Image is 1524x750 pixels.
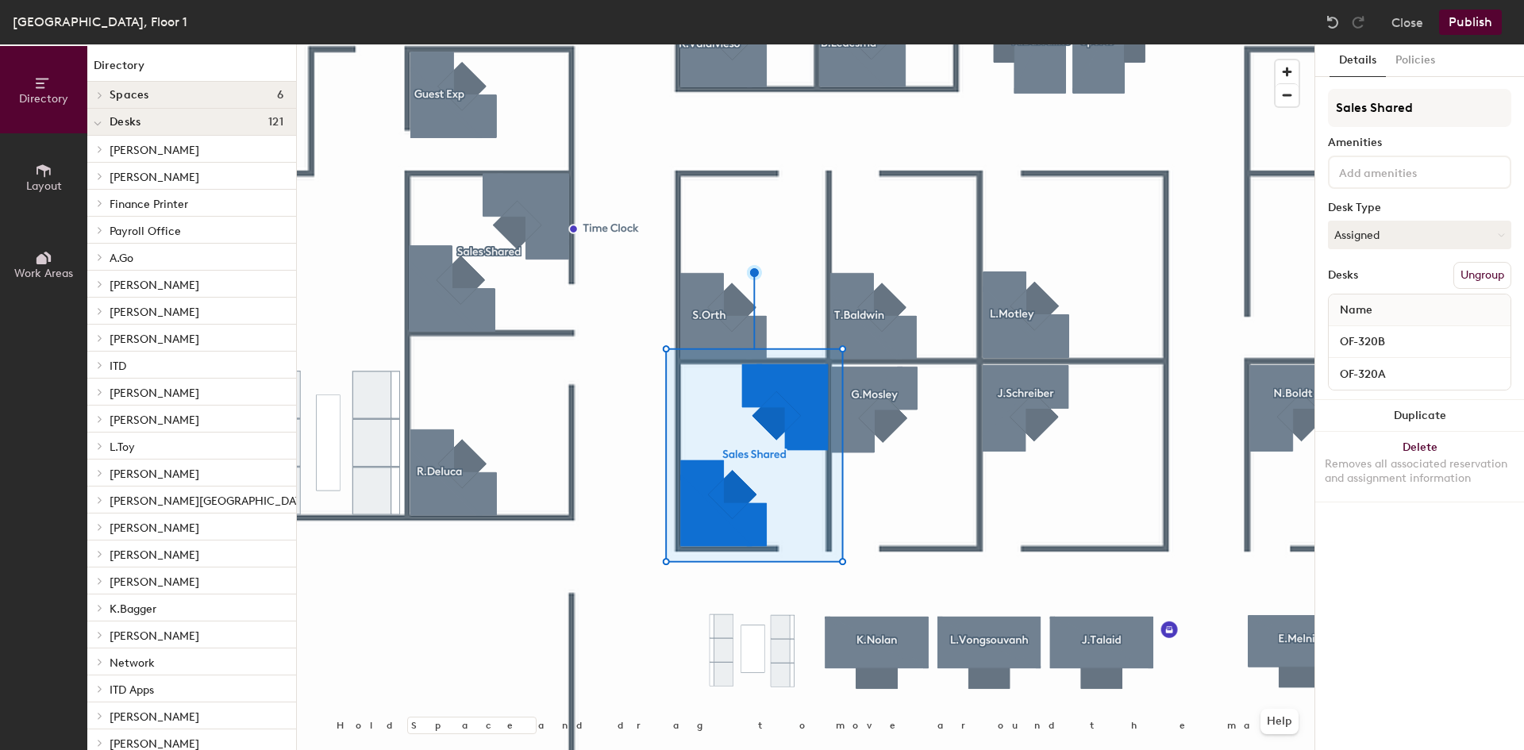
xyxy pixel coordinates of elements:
[110,279,199,292] span: [PERSON_NAME]
[110,387,199,400] span: [PERSON_NAME]
[1332,363,1507,385] input: Unnamed desk
[110,360,126,373] span: ITD
[1328,269,1358,282] div: Desks
[1453,262,1511,289] button: Ungroup
[110,198,188,211] span: Finance Printer
[110,602,156,616] span: K.Bagger
[110,683,154,697] span: ITD Apps
[110,521,199,535] span: [PERSON_NAME]
[87,57,296,82] h1: Directory
[1328,202,1511,214] div: Desk Type
[110,413,199,427] span: [PERSON_NAME]
[1439,10,1502,35] button: Publish
[110,629,199,643] span: [PERSON_NAME]
[1328,221,1511,249] button: Assigned
[1386,44,1445,77] button: Policies
[1350,14,1366,30] img: Redo
[110,710,199,724] span: [PERSON_NAME]
[277,89,283,102] span: 6
[110,467,199,481] span: [PERSON_NAME]
[1336,162,1479,181] input: Add amenities
[110,333,199,346] span: [PERSON_NAME]
[1391,10,1423,35] button: Close
[110,548,199,562] span: [PERSON_NAME]
[110,656,155,670] span: Network
[14,267,73,280] span: Work Areas
[1315,400,1524,432] button: Duplicate
[110,144,199,157] span: [PERSON_NAME]
[110,494,311,508] span: [PERSON_NAME][GEOGRAPHIC_DATA]
[110,89,149,102] span: Spaces
[110,440,135,454] span: L.Toy
[110,306,199,319] span: [PERSON_NAME]
[1328,137,1511,149] div: Amenities
[110,225,181,238] span: Payroll Office
[1330,44,1386,77] button: Details
[13,12,187,32] div: [GEOGRAPHIC_DATA], Floor 1
[110,575,199,589] span: [PERSON_NAME]
[19,92,68,106] span: Directory
[1332,296,1380,325] span: Name
[1332,331,1507,353] input: Unnamed desk
[1260,709,1299,734] button: Help
[26,179,62,193] span: Layout
[1315,432,1524,502] button: DeleteRemoves all associated reservation and assignment information
[1325,457,1514,486] div: Removes all associated reservation and assignment information
[110,116,140,129] span: Desks
[110,171,199,184] span: [PERSON_NAME]
[268,116,283,129] span: 121
[1325,14,1341,30] img: Undo
[110,252,133,265] span: A.Go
